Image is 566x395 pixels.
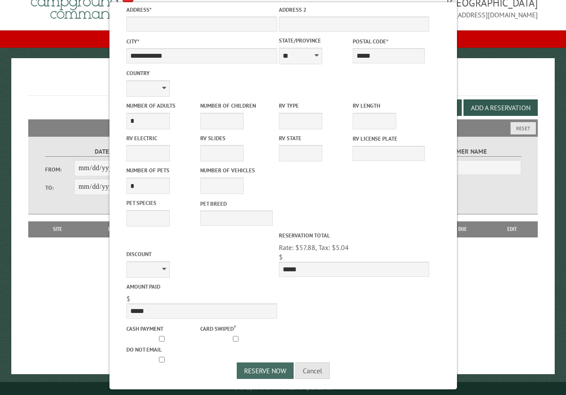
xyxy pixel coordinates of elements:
[126,346,199,354] label: Do not email
[126,325,199,333] label: Cash payment
[200,134,272,142] label: RV Slides
[33,221,82,237] th: Site
[126,102,199,110] label: Number of Adults
[126,166,199,174] label: Number of Pets
[463,99,538,116] button: Add a Reservation
[295,362,330,379] button: Cancel
[200,200,272,208] label: Pet breed
[234,385,332,391] small: © Campground Commander LLC. All rights reserved.
[278,134,351,142] label: RV State
[126,294,130,303] span: $
[28,119,538,136] h2: Filters
[45,165,74,174] label: From:
[510,122,536,135] button: Reset
[200,323,272,333] label: Card swiped
[45,184,74,192] label: To:
[234,324,236,330] a: ?
[126,37,277,46] label: City
[126,283,277,291] label: Amount paid
[200,166,272,174] label: Number of Vehicles
[45,147,162,157] label: Dates
[126,134,199,142] label: RV Electric
[82,221,147,237] th: Dates
[278,243,348,252] span: Rate: $57.88, Tax: $5.04
[200,102,272,110] label: Number of Children
[28,72,538,96] h1: Reservations
[487,221,538,237] th: Edit
[278,36,351,45] label: State/Province
[352,37,424,46] label: Postal Code
[278,102,351,110] label: RV Type
[352,135,424,143] label: RV License Plate
[278,231,429,240] label: Reservation Total
[126,199,199,207] label: Pet species
[126,69,277,77] label: Country
[439,221,487,237] th: Due
[404,147,521,157] label: Customer Name
[278,6,429,14] label: Address 2
[126,6,277,14] label: Address
[126,250,277,258] label: Discount
[352,102,424,110] label: RV Length
[237,362,294,379] button: Reserve Now
[278,253,282,261] span: $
